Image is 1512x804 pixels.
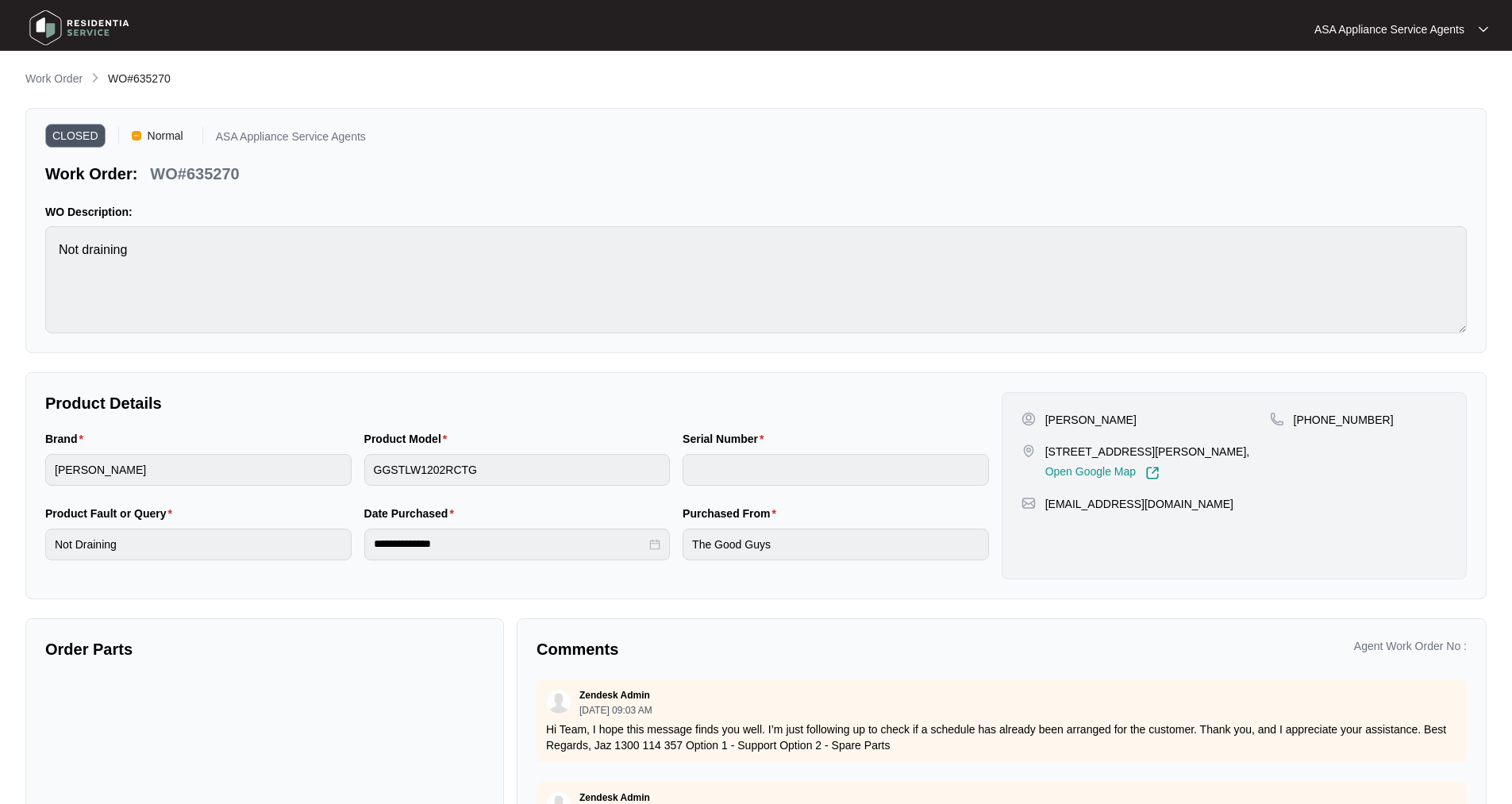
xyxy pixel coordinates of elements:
input: Date Purchased [374,536,647,552]
p: Work Order [25,71,83,87]
label: Product Model [364,431,454,447]
p: [STREET_ADDRESS][PERSON_NAME], [1045,444,1250,460]
p: [PHONE_NUMBER] [1294,412,1394,428]
input: Brand [45,454,352,486]
label: Date Purchased [364,506,460,521]
img: residentia service logo [24,4,135,52]
p: Comments [537,638,991,660]
p: ASA Appliance Service Agents [1314,21,1464,37]
p: Hi Team, I hope this message finds you well. I’m just following up to check if a schedule has alr... [546,721,1457,753]
img: map-pin [1270,412,1284,426]
a: Open Google Map [1045,466,1160,480]
p: [DATE] 09:03 AM [579,706,652,715]
p: ASA Appliance Service Agents [216,131,366,148]
img: map-pin [1021,444,1036,458]
p: Agent Work Order No : [1354,638,1467,654]
span: CLOSED [45,124,106,148]
p: WO Description: [45,204,1467,220]
p: Zendesk Admin [579,689,650,702]
label: Purchased From [683,506,783,521]
span: Normal [141,124,190,148]
img: Vercel Logo [132,131,141,140]
input: Serial Number [683,454,989,486]
img: chevron-right [89,71,102,84]
img: user-pin [1021,412,1036,426]
textarea: Not draining [45,226,1467,333]
img: user.svg [547,690,571,714]
p: [PERSON_NAME] [1045,412,1137,428]
input: Purchased From [683,529,989,560]
a: Work Order [22,71,86,88]
p: Product Details [45,392,989,414]
img: Link-External [1145,466,1160,480]
label: Product Fault or Query [45,506,179,521]
input: Product Model [364,454,671,486]
span: WO#635270 [108,72,171,85]
p: WO#635270 [150,163,239,185]
label: Brand [45,431,90,447]
label: Serial Number [683,431,770,447]
p: Zendesk Admin [579,791,650,804]
p: Work Order: [45,163,137,185]
img: dropdown arrow [1479,25,1488,33]
p: Order Parts [45,638,484,660]
p: [EMAIL_ADDRESS][DOMAIN_NAME] [1045,496,1233,512]
img: map-pin [1021,496,1036,510]
input: Product Fault or Query [45,529,352,560]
